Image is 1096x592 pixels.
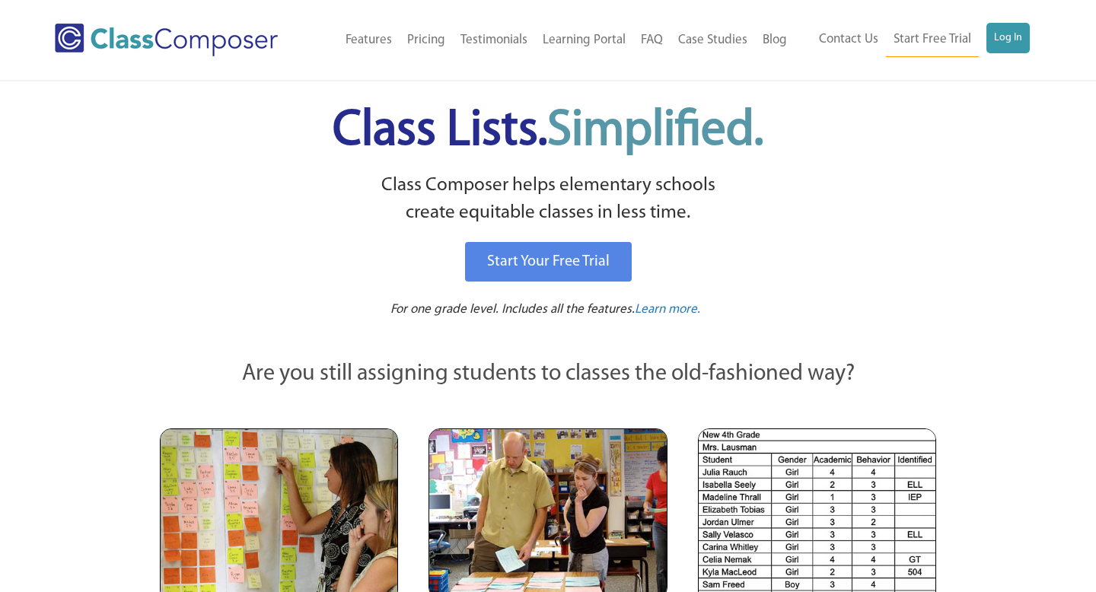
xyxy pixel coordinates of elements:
[635,303,700,316] span: Learn more.
[633,24,671,57] a: FAQ
[547,107,763,156] span: Simplified.
[886,23,979,57] a: Start Free Trial
[390,303,635,316] span: For one grade level. Includes all the features.
[338,24,400,57] a: Features
[795,23,1030,57] nav: Header Menu
[671,24,755,57] a: Case Studies
[465,242,632,282] a: Start Your Free Trial
[811,23,886,56] a: Contact Us
[400,24,453,57] a: Pricing
[487,254,610,269] span: Start Your Free Trial
[333,107,763,156] span: Class Lists.
[55,24,278,56] img: Class Composer
[160,358,936,391] p: Are you still assigning students to classes the old-fashioned way?
[453,24,535,57] a: Testimonials
[986,23,1030,53] a: Log In
[158,172,938,228] p: Class Composer helps elementary schools create equitable classes in less time.
[755,24,795,57] a: Blog
[313,24,795,57] nav: Header Menu
[535,24,633,57] a: Learning Portal
[635,301,700,320] a: Learn more.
